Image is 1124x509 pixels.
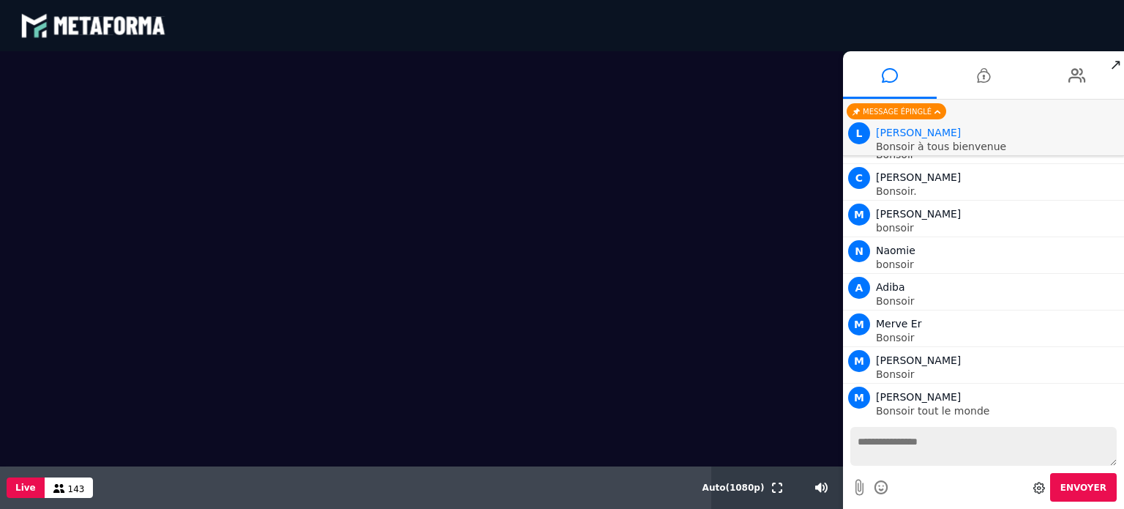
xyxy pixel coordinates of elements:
[7,478,45,498] button: Live
[68,484,85,494] span: 143
[876,391,961,403] span: [PERSON_NAME]
[876,171,961,183] span: [PERSON_NAME]
[876,406,1120,416] p: Bonsoir tout le monde
[848,167,870,189] span: C
[700,467,768,509] button: Auto(1080p)
[876,186,1120,196] p: Bonsoir.
[876,149,1120,160] p: Bonsoir
[848,277,870,299] span: A
[847,103,946,119] div: Message épinglé
[848,313,870,335] span: M
[848,240,870,262] span: N
[876,259,1120,270] p: bonsoir
[876,332,1120,343] p: Bonsoir
[876,369,1120,379] p: Bonsoir
[876,208,961,220] span: [PERSON_NAME]
[876,318,921,330] span: Merve Er
[1060,483,1106,493] span: Envoyer
[702,483,765,493] span: Auto ( 1080 p)
[876,223,1120,233] p: bonsoir
[848,350,870,372] span: M
[848,387,870,409] span: M
[1050,473,1117,502] button: Envoyer
[876,245,915,256] span: Naomie
[876,141,1120,152] p: Bonsoir à tous bienvenue
[1107,51,1124,78] span: ↗
[876,127,961,138] span: Animateur
[848,122,870,144] span: L
[876,281,905,293] span: Adiba
[876,354,961,366] span: [PERSON_NAME]
[876,296,1120,306] p: Bonsoir
[848,204,870,226] span: M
